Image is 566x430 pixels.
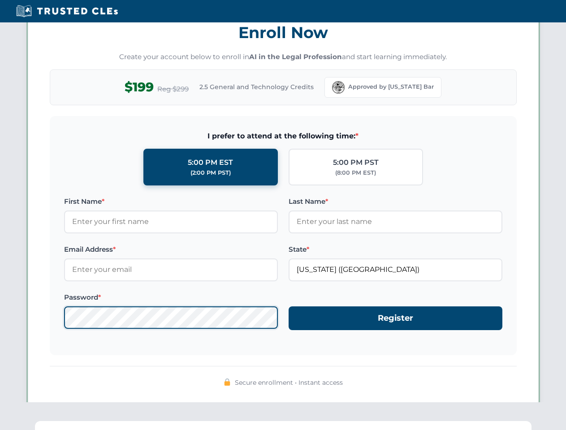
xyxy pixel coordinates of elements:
[64,130,502,142] span: I prefer to attend at the following time:
[13,4,121,18] img: Trusted CLEs
[289,306,502,330] button: Register
[199,82,314,92] span: 2.5 General and Technology Credits
[64,292,278,303] label: Password
[64,211,278,233] input: Enter your first name
[289,211,502,233] input: Enter your last name
[50,18,517,47] h3: Enroll Now
[224,378,231,386] img: 🔒
[64,258,278,281] input: Enter your email
[289,196,502,207] label: Last Name
[157,84,189,95] span: Reg $299
[235,378,343,387] span: Secure enrollment • Instant access
[64,196,278,207] label: First Name
[332,81,345,94] img: Florida Bar
[348,82,434,91] span: Approved by [US_STATE] Bar
[190,168,231,177] div: (2:00 PM PST)
[249,52,342,61] strong: AI in the Legal Profession
[289,244,502,255] label: State
[335,168,376,177] div: (8:00 PM EST)
[64,244,278,255] label: Email Address
[289,258,502,281] input: Florida (FL)
[125,77,154,97] span: $199
[50,52,517,62] p: Create your account below to enroll in and start learning immediately.
[333,157,379,168] div: 5:00 PM PST
[188,157,233,168] div: 5:00 PM EST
